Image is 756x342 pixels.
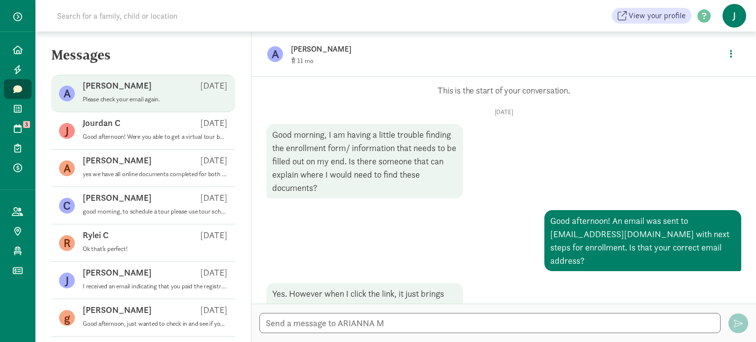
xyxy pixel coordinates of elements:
[83,245,227,253] p: Ok that’s perfect!
[4,119,31,138] a: 3
[612,8,692,24] a: View your profile
[266,283,463,317] div: Yes. However when I click the link, it just brings me to the online portal where it says “Programs”
[83,282,227,290] p: I received an email indicating that you paid the registration fee which indicates that you have a...
[200,155,227,166] p: [DATE]
[723,4,746,28] span: J
[629,10,686,22] span: View your profile
[291,42,601,56] p: [PERSON_NAME]
[83,192,152,204] p: [PERSON_NAME]
[200,192,227,204] p: [DATE]
[707,295,756,342] iframe: Chat Widget
[544,210,741,271] div: Good afternoon! An email was sent to [EMAIL_ADDRESS][DOMAIN_NAME] with next steps for enrollment....
[59,310,75,326] figure: g
[59,86,75,101] figure: A
[83,229,109,241] p: Rylei C
[59,123,75,139] figure: J
[266,108,741,116] p: [DATE]
[59,235,75,251] figure: R
[59,160,75,176] figure: A
[267,46,283,62] figure: A
[83,117,121,129] p: Jourdan C
[59,198,75,214] figure: C
[83,208,227,216] p: good morning, to schedule a tour please use tour scheduler from website [DOMAIN_NAME], after acce...
[83,95,227,103] p: Please check your email again.
[51,6,327,26] input: Search for a family, child or location
[35,47,251,71] h5: Messages
[200,229,227,241] p: [DATE]
[266,85,741,96] p: This is the start of your conversation.
[23,121,30,128] span: 3
[200,80,227,92] p: [DATE]
[83,155,152,166] p: [PERSON_NAME]
[200,304,227,316] p: [DATE]
[200,117,227,129] p: [DATE]
[297,57,314,65] span: 11
[266,124,463,198] div: Good morning, I am having a little trouble finding the enrollment form/ information that needs to...
[83,80,152,92] p: [PERSON_NAME]
[59,273,75,288] figure: J
[83,170,227,178] p: yes we have all online documents completed for both children. Now need physical forms completed a...
[83,320,227,328] p: Good afternoon, just wanted to check in and see if you are still interested in enrolling with us?...
[83,267,152,279] p: [PERSON_NAME]
[83,133,227,141] p: Good afternoon! Were you able to get a virtual tour booked?
[200,267,227,279] p: [DATE]
[83,304,152,316] p: [PERSON_NAME]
